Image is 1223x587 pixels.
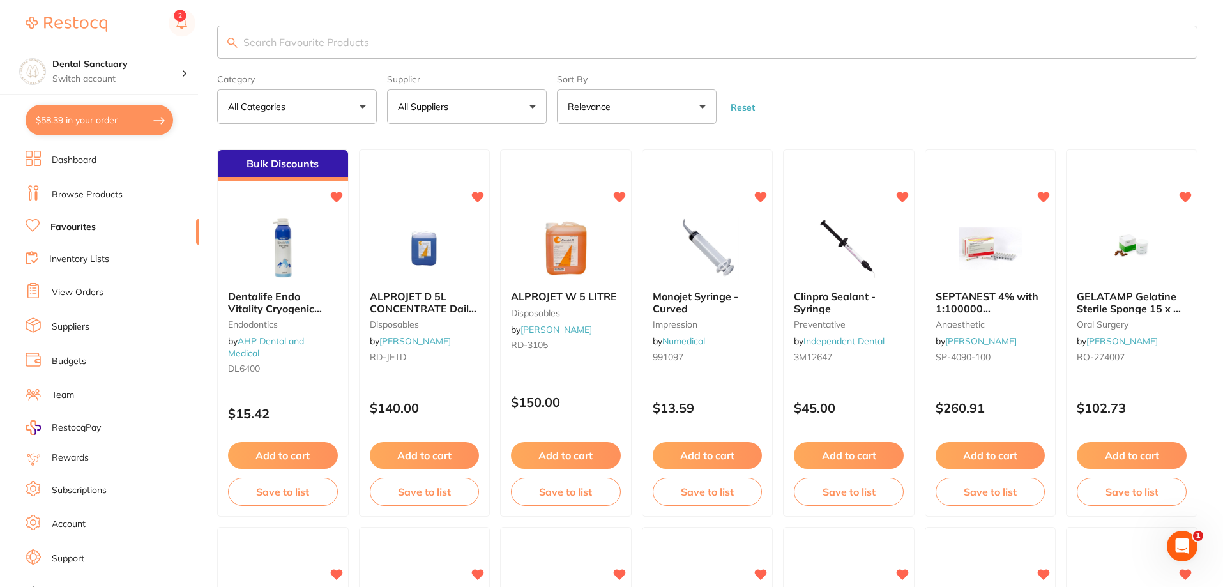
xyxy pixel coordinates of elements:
[52,389,74,402] a: Team
[511,308,621,318] small: disposables
[511,324,592,335] span: by
[217,89,377,124] button: All Categories
[1077,400,1187,415] p: $102.73
[949,217,1032,280] img: SEPTANEST 4% with 1:100000 adrenalin 2.2ml 2xBox 50 GOLD
[228,319,338,330] small: endodontics
[52,452,89,464] a: Rewards
[653,335,705,347] span: by
[653,290,738,314] span: Monojet Syringe - Curved
[52,355,86,368] a: Budgets
[568,100,616,113] p: Relevance
[794,335,885,347] span: by
[936,335,1017,347] span: by
[794,400,904,415] p: $45.00
[379,335,451,347] a: [PERSON_NAME]
[387,74,547,84] label: Supplier
[370,319,480,330] small: disposables
[228,100,291,113] p: All Categories
[26,17,107,32] img: Restocq Logo
[665,217,748,280] img: Monojet Syringe - Curved
[653,351,683,363] span: 991097
[557,89,717,124] button: Relevance
[936,291,1045,314] b: SEPTANEST 4% with 1:100000 adrenalin 2.2ml 2xBox 50 GOLD
[370,335,451,347] span: by
[557,74,717,84] label: Sort By
[370,291,480,314] b: ALPROJET D 5L CONCENTRATE Daily Evacuator Cleaner Bottle
[26,420,101,435] a: RestocqPay
[370,400,480,415] p: $140.00
[370,478,480,506] button: Save to list
[52,422,101,434] span: RestocqPay
[387,89,547,124] button: All Suppliers
[936,478,1045,506] button: Save to list
[52,484,107,497] a: Subscriptions
[49,253,109,266] a: Inventory Lists
[370,290,476,338] span: ALPROJET D 5L CONCENTRATE Daily Evacuator Cleaner Bottle
[52,321,89,333] a: Suppliers
[228,290,322,326] span: Dentalife Endo Vitality Cryogenic Spray
[945,335,1017,347] a: [PERSON_NAME]
[511,339,548,351] span: RD-3105
[653,478,763,506] button: Save to list
[803,335,885,347] a: Independent Dental
[1193,531,1203,541] span: 1
[52,154,96,167] a: Dashboard
[370,351,406,363] span: RD-JETD
[1077,351,1125,363] span: RO-274007
[1077,291,1187,314] b: GELATAMP Gelatine Sterile Sponge 15 x 7 x 7mm Tub of 50
[653,291,763,314] b: Monojet Syringe - Curved
[52,188,123,201] a: Browse Products
[398,100,453,113] p: All Suppliers
[218,150,348,181] div: Bulk Discounts
[228,442,338,469] button: Add to cart
[228,478,338,506] button: Save to list
[217,26,1197,59] input: Search Favourite Products
[228,335,304,358] span: by
[936,319,1045,330] small: anaesthetic
[511,395,621,409] p: $150.00
[228,291,338,314] b: Dentalife Endo Vitality Cryogenic Spray
[217,74,377,84] label: Category
[228,406,338,421] p: $15.42
[383,217,466,280] img: ALPROJET D 5L CONCENTRATE Daily Evacuator Cleaner Bottle
[370,442,480,469] button: Add to cart
[794,442,904,469] button: Add to cart
[794,478,904,506] button: Save to list
[794,291,904,314] b: Clinpro Sealant - Syringe
[794,319,904,330] small: preventative
[1077,478,1187,506] button: Save to list
[228,363,260,374] span: DL6400
[520,324,592,335] a: [PERSON_NAME]
[511,442,621,469] button: Add to cart
[511,478,621,506] button: Save to list
[1090,217,1173,280] img: GELATAMP Gelatine Sterile Sponge 15 x 7 x 7mm Tub of 50
[794,351,832,363] span: 3M12647
[662,335,705,347] a: Numedical
[1086,335,1158,347] a: [PERSON_NAME]
[794,290,876,314] span: Clinpro Sealant - Syringe
[1077,335,1158,347] span: by
[52,553,84,565] a: Support
[807,217,890,280] img: Clinpro Sealant - Syringe
[1077,442,1187,469] button: Add to cart
[52,518,86,531] a: Account
[936,351,991,363] span: SP-4090-100
[52,286,103,299] a: View Orders
[1077,319,1187,330] small: oral surgery
[936,400,1045,415] p: $260.91
[50,221,96,234] a: Favourites
[653,400,763,415] p: $13.59
[936,290,1043,338] span: SEPTANEST 4% with 1:100000 [MEDICAL_DATA] 2.2ml 2xBox 50 GOLD
[653,442,763,469] button: Add to cart
[26,10,107,39] a: Restocq Logo
[511,290,617,303] span: ALPROJET W 5 LITRE
[228,335,304,358] a: AHP Dental and Medical
[727,102,759,113] button: Reset
[936,442,1045,469] button: Add to cart
[1167,531,1197,561] iframe: Intercom live chat
[524,217,607,280] img: ALPROJET W 5 LITRE
[511,291,621,302] b: ALPROJET W 5 LITRE
[653,319,763,330] small: impression
[241,217,324,280] img: Dentalife Endo Vitality Cryogenic Spray
[20,59,45,84] img: Dental Sanctuary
